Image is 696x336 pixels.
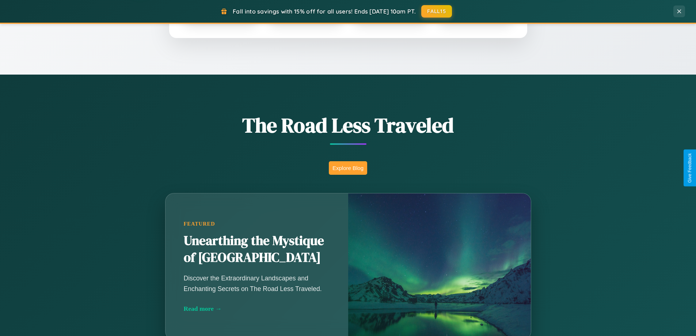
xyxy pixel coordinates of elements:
p: Discover the Extraordinary Landscapes and Enchanting Secrets on The Road Less Traveled. [184,273,330,294]
button: Explore Blog [329,161,367,175]
h1: The Road Less Traveled [129,111,567,139]
h2: Unearthing the Mystique of [GEOGRAPHIC_DATA] [184,233,330,266]
div: Featured [184,221,330,227]
span: Fall into savings with 15% off for all users! Ends [DATE] 10am PT. [233,8,416,15]
div: Give Feedback [687,153,692,183]
div: Read more → [184,305,330,313]
button: FALL15 [421,5,452,18]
